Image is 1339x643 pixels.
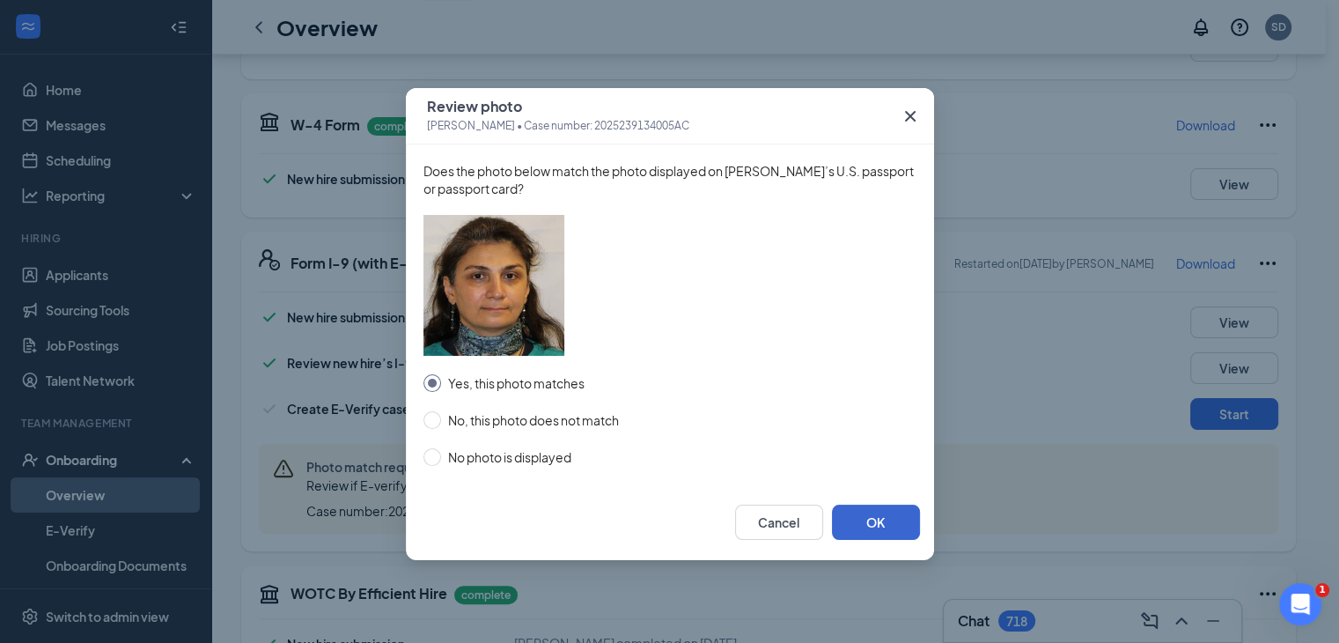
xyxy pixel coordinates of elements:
span: Does the photo below match the photo displayed on [PERSON_NAME]’s U.S. passport or passport card? [423,162,916,197]
span: 1 [1315,583,1329,597]
span: No photo is displayed [441,447,578,467]
button: OK [832,505,920,540]
button: Close [887,88,934,144]
iframe: Intercom live chat [1279,583,1321,625]
span: No, this photo does not match [441,410,626,430]
span: [PERSON_NAME] • Case number: 2025239134005AC [427,117,689,135]
img: employee [423,215,564,356]
span: Yes, this photo matches [441,373,592,393]
svg: Cross [900,106,921,127]
button: Cancel [735,505,823,540]
span: Review photo [427,98,689,115]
